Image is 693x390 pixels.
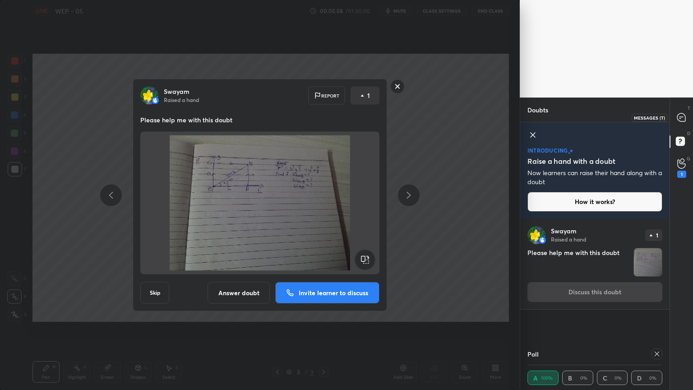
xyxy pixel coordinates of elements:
img: small-star.76a44327.svg [568,152,570,154]
img: 1756821843WCG86X.JPEG [151,135,369,271]
button: Invite learner to discuss [275,282,379,304]
p: 1 [367,91,370,100]
p: Swayam [164,88,189,95]
img: 9802b4cbdbab4d4381d2480607a75a70.jpg [140,87,158,105]
p: Swayam [551,227,577,235]
h5: Raise a hand with a doubt [527,156,615,167]
p: D [687,130,690,137]
button: How it works? [527,192,662,212]
p: Raised a hand [551,236,586,243]
img: 1756821843WCG86X.JPEG [634,248,662,276]
p: Please help me with this doubt [140,116,379,125]
div: 1 [677,171,686,178]
div: grid [520,219,670,343]
p: Raised a hand [164,96,199,103]
div: Report [308,87,345,105]
p: 1 [656,232,658,238]
p: T [688,105,690,111]
h4: Please help me with this doubt [527,248,630,277]
p: G [687,155,690,162]
button: Answer doubt [208,282,270,304]
p: introducing [527,148,568,153]
img: large-star.026637fe.svg [569,149,573,153]
p: Now learners can raise their hand along with a doubt [527,168,662,186]
p: Invite learner to discuss [299,290,368,296]
div: Messages (T) [632,114,667,122]
p: Doubts [520,98,555,122]
button: Skip [140,282,169,304]
h4: Poll [527,349,539,359]
img: 9802b4cbdbab4d4381d2480607a75a70.jpg [527,226,545,244]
